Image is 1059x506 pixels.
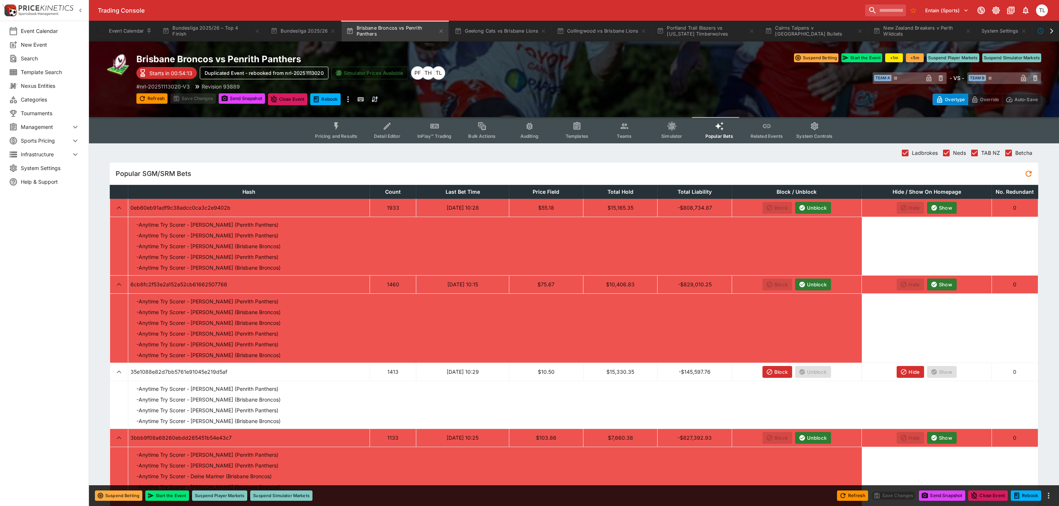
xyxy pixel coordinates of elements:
span: Simulator [661,133,682,139]
p: - Anytime Try Scorer - [PERSON_NAME] (Penrith Panthers) [136,297,278,305]
th: Total Liability [658,185,732,199]
p: - Anytime Try Scorer - [PERSON_NAME] (Brisbane Broncos) [136,396,281,403]
td: $7,660.38 [583,429,658,447]
div: Trading Console [98,7,862,14]
button: more [344,93,353,105]
th: Price Field [509,185,583,199]
button: Close Event [968,490,1008,501]
td: $15,165.35 [583,199,658,217]
div: Start From [933,94,1041,105]
th: Block / Unblock [732,185,862,199]
p: 0 [994,434,1036,442]
td: 35e1088e82d7bb5761e91045e219d5af [128,363,370,381]
th: Count [370,185,416,199]
button: Cairns Taipans v [GEOGRAPHIC_DATA] Bullets [761,21,867,41]
button: Override [968,94,1002,105]
td: [DATE] 10:29 [416,363,509,381]
p: - Anytime Try Scorer - [PERSON_NAME] (Penrith Panthers) [136,340,278,348]
button: Close Event [268,93,308,105]
span: Bulk Actions [468,133,496,139]
span: Detail Editor [374,133,400,139]
td: -$827,392.93 [658,429,732,447]
p: - Anytime Try Scorer - [PERSON_NAME] (Brisbane Broncos) [136,264,281,272]
td: $10.50 [509,363,583,381]
td: $10,406.83 [583,275,658,293]
button: Duplicated Event - rebooked from nrl-20251113020 [1011,490,1041,501]
span: TAB NZ [981,149,1000,157]
span: Betcha [1015,149,1032,157]
td: 1933 [370,199,416,217]
button: Geelong Cats vs Brisbane Lions [450,21,551,41]
button: Start the Event [145,490,189,501]
span: Pricing and Results [315,133,357,139]
p: - Anytime Try Scorer - [PERSON_NAME] (Brisbane Broncos) [136,351,281,359]
button: Select Tenant [921,4,973,16]
p: 0 [994,368,1036,376]
p: - Anytime Try Scorer - [PERSON_NAME] (Brisbane Broncos) [136,483,281,491]
span: Teams [617,133,632,139]
span: Management [21,123,71,131]
td: -$808,734.87 [658,199,732,217]
p: 0 [994,204,1036,212]
span: Team A [874,75,891,81]
button: Block [762,366,792,378]
td: [DATE] 10:28 [416,199,509,217]
button: Brisbane Broncos vs Penrith Panthers [342,21,449,41]
button: Suspend Simulator Markets [982,53,1042,62]
button: New Zealand Breakers v Perth Wildcats [869,21,976,41]
td: $75.67 [509,275,583,293]
p: - Anytime Try Scorer - [PERSON_NAME] (Penrith Panthers) [136,451,278,459]
span: Event Calendar [21,27,80,35]
p: - Anytime Try Scorer - Deine Mariner (Brisbane Broncos) [136,472,272,480]
span: Categories [21,96,80,103]
span: Search [21,54,80,62]
p: Starts in 00:54:13 [149,69,192,77]
button: +1m [885,53,903,62]
button: expand row [112,365,126,379]
span: Nexus Entities [21,82,80,90]
p: - Anytime Try Scorer - [PERSON_NAME] (Penrith Panthers) [136,406,278,414]
p: - Anytime Try Scorer - [PERSON_NAME] (Brisbane Broncos) [136,319,281,327]
button: Duplicated Event - rebooked from nrl-20251113020 [310,93,341,105]
img: Sportsbook Management [19,12,59,16]
button: Unblock [795,279,831,290]
span: Popular Bets [705,133,733,139]
button: System Settings [977,21,1031,41]
button: more [1044,491,1053,500]
button: Suspend Simulator Markets [250,490,312,501]
button: Notifications [1019,4,1032,17]
button: Unblock [795,202,831,214]
span: Templates [566,133,588,139]
p: - Anytime Try Scorer - [PERSON_NAME] (Brisbane Broncos) [136,308,281,316]
button: No Bookmarks [907,4,919,16]
button: Refresh [136,93,168,104]
div: Todd Henderson [421,66,435,80]
p: - Anytime Try Scorer - [PERSON_NAME] (Penrith Panthers) [136,385,278,393]
span: Help & Support [21,178,80,186]
button: Trent Lewis [1034,2,1050,19]
button: +5m [906,53,924,62]
span: Popular SGM/SRM Bets [116,169,1022,178]
td: 1413 [370,363,416,381]
button: Auto-Save [1002,94,1041,105]
p: Copy To Clipboard [136,83,190,90]
td: $55.18 [509,199,583,217]
span: Auditing [520,133,539,139]
td: 6cb8fc2f53e2a152a52cb61662507766 [128,275,370,293]
span: Infrastructure [21,150,71,158]
button: expand row [112,431,126,445]
button: Suspend Betting [794,53,838,62]
button: Suspend Betting [95,490,142,501]
button: Overtype [933,94,968,105]
h6: - VS - [950,74,964,82]
td: 0eb60eb91adf9c38adcc0ca3c2e9402b [128,199,370,217]
button: Refresh [837,490,868,501]
span: InPlay™ Trading [417,133,451,139]
span: New Event [21,41,80,49]
span: Neds [953,149,966,157]
button: Send Snapshot [919,490,965,501]
td: 1133 [370,429,416,447]
span: Team B [969,75,986,81]
button: Event Calendar [105,21,156,41]
span: System Settings [21,164,80,172]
